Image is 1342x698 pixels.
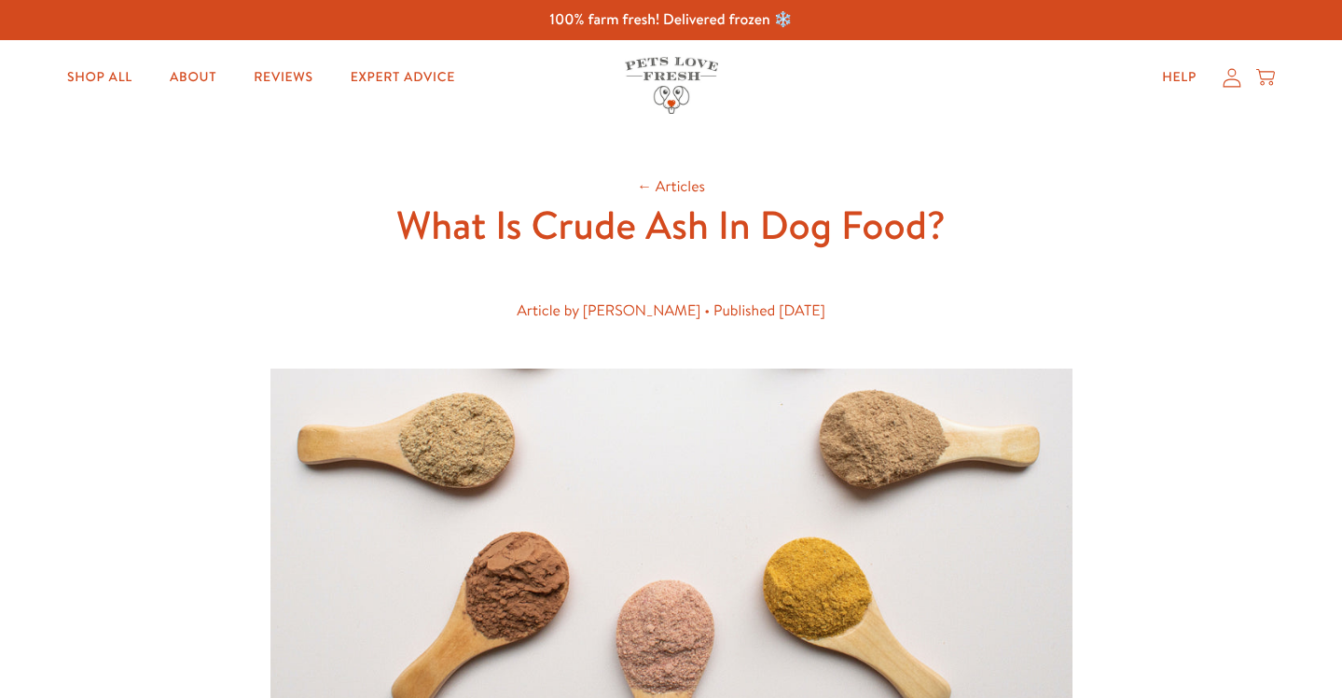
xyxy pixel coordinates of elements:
[373,200,970,251] h1: What Is Crude Ash In Dog Food?
[239,59,327,96] a: Reviews
[52,59,147,96] a: Shop All
[155,59,231,96] a: About
[403,299,940,324] div: Article by [PERSON_NAME] • Published [DATE]
[336,59,470,96] a: Expert Advice
[1147,59,1211,96] a: Help
[625,57,718,114] img: Pets Love Fresh
[637,176,705,197] a: ← Articles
